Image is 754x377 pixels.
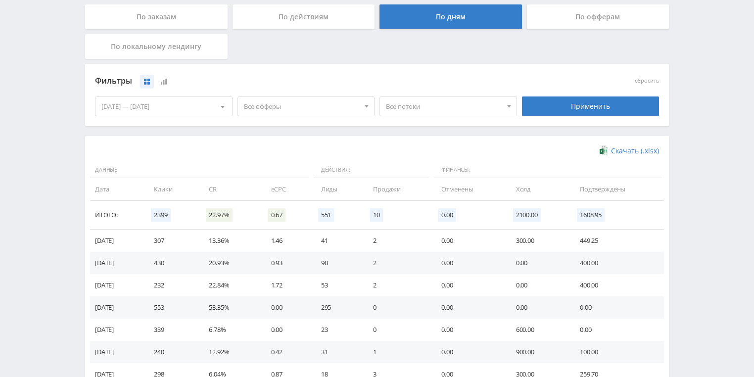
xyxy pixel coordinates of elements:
td: 430 [144,252,199,274]
td: 53 [311,274,363,296]
td: 0.00 [261,296,311,319]
span: 22.97% [206,208,232,222]
span: 0.00 [438,208,456,222]
div: Фильтры [95,74,517,89]
td: 6.78% [199,319,261,341]
td: 2 [363,252,431,274]
td: Подтверждены [570,178,664,200]
td: 449.25 [570,230,664,252]
td: 90 [311,252,363,274]
td: Дата [90,178,144,200]
td: 0.00 [506,252,570,274]
td: 0.00 [431,252,506,274]
td: 0.00 [431,296,506,319]
td: 1 [363,341,431,363]
span: Все потоки [386,97,502,116]
span: Скачать (.xlsx) [611,147,659,155]
td: Лиды [311,178,363,200]
td: eCPC [261,178,311,200]
span: 551 [318,208,334,222]
div: По офферам [527,4,669,29]
span: Все офферы [244,97,360,116]
td: 0.00 [506,296,570,319]
td: [DATE] [90,230,144,252]
span: Действия: [314,162,429,179]
td: [DATE] [90,252,144,274]
td: 1.46 [261,230,311,252]
td: 53.35% [199,296,261,319]
td: 0.00 [431,274,506,296]
td: Итого: [90,201,144,230]
td: 0.00 [570,296,664,319]
td: Холд [506,178,570,200]
td: 900.00 [506,341,570,363]
td: 100.00 [570,341,664,363]
td: 400.00 [570,274,664,296]
span: Данные: [90,162,309,179]
td: 0.00 [431,230,506,252]
td: [DATE] [90,319,144,341]
td: 0 [363,296,431,319]
td: [DATE] [90,296,144,319]
span: 0.67 [268,208,285,222]
td: 13.36% [199,230,261,252]
td: 0.00 [431,319,506,341]
td: 0.93 [261,252,311,274]
td: 41 [311,230,363,252]
div: По дням [379,4,522,29]
td: [DATE] [90,341,144,363]
td: [DATE] [90,274,144,296]
td: Клики [144,178,199,200]
div: [DATE] — [DATE] [95,97,232,116]
div: По действиям [233,4,375,29]
td: Отменены [431,178,506,200]
td: 1.72 [261,274,311,296]
a: Скачать (.xlsx) [600,146,659,156]
div: Применить [522,96,660,116]
div: По заказам [85,4,228,29]
td: 0.42 [261,341,311,363]
td: 2 [363,274,431,296]
td: 2 [363,230,431,252]
div: По локальному лендингу [85,34,228,59]
td: 0.00 [261,319,311,341]
td: 23 [311,319,363,341]
td: 300.00 [506,230,570,252]
td: CR [199,178,261,200]
td: 295 [311,296,363,319]
td: 232 [144,274,199,296]
td: 307 [144,230,199,252]
td: Продажи [363,178,431,200]
td: 0.00 [506,274,570,296]
td: 0.00 [570,319,664,341]
span: Финансы: [434,162,661,179]
td: 600.00 [506,319,570,341]
td: 400.00 [570,252,664,274]
td: 12.92% [199,341,261,363]
td: 0.00 [431,341,506,363]
img: xlsx [600,145,608,155]
span: 1608.95 [577,208,605,222]
td: 339 [144,319,199,341]
td: 22.84% [199,274,261,296]
td: 240 [144,341,199,363]
td: 20.93% [199,252,261,274]
span: 10 [370,208,383,222]
span: 2399 [151,208,170,222]
td: 553 [144,296,199,319]
td: 0 [363,319,431,341]
td: 31 [311,341,363,363]
button: сбросить [635,78,659,84]
span: 2100.00 [513,208,541,222]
